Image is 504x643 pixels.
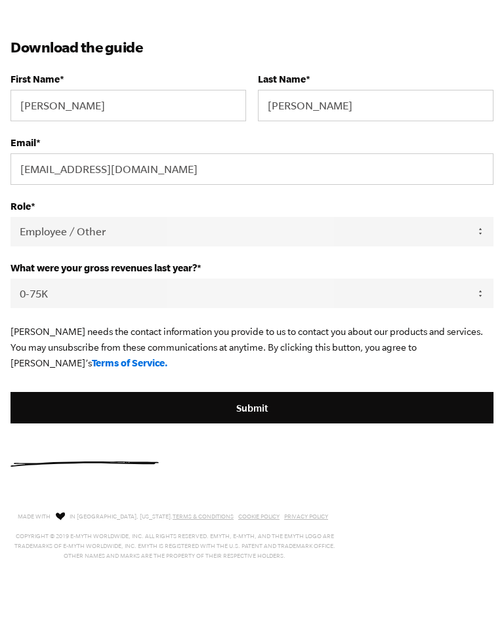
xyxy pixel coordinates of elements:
[92,357,168,368] a: Terms of Service.
[284,513,328,520] a: Privacy Policy
[258,73,306,85] span: Last Name
[10,37,493,58] h3: Download the guide
[10,324,493,371] p: [PERSON_NAME] needs the contact information you provide to us to contact you about our products a...
[10,137,36,148] span: Email
[438,580,504,643] iframe: Chat Widget
[10,201,31,212] span: Role
[10,510,339,561] p: Made with in [GEOGRAPHIC_DATA], [US_STATE]. Copyright © 2019 E-Myth Worldwide, Inc. All rights re...
[10,392,493,423] input: Submit
[173,513,234,520] a: Terms & Conditions
[10,73,60,85] span: First Name
[56,512,65,520] img: Love
[10,262,197,273] span: What were your gross revenues last year?
[238,513,280,520] a: Cookie Policy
